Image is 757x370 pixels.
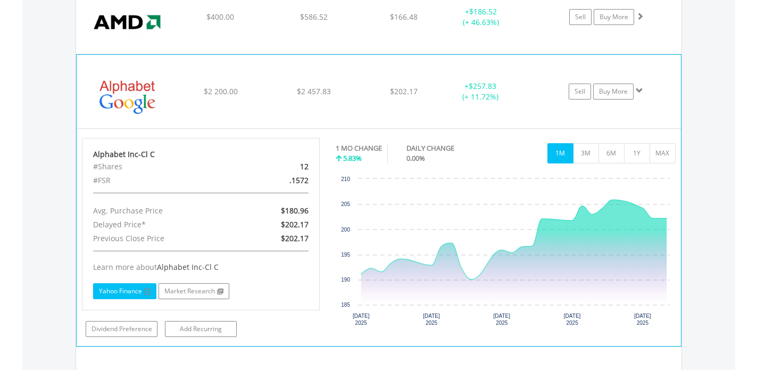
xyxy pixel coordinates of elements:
button: MAX [650,143,676,163]
div: #FSR [85,174,239,187]
div: Delayed Price* [85,218,239,232]
text: [DATE] 2025 [423,313,440,326]
div: Previous Close Price [85,232,239,245]
div: 12 [239,160,317,174]
button: 1Y [624,143,650,163]
div: Learn more about [93,262,309,273]
div: 1 MO CHANGE [336,143,382,153]
a: Add Recurring [165,321,237,337]
span: 0.00% [406,153,425,163]
text: 205 [341,201,350,207]
text: [DATE] 2025 [353,313,370,326]
span: $2 200.00 [204,86,238,96]
text: 185 [341,302,350,308]
div: + (+ 11.72%) [440,81,520,102]
div: Chart. Highcharts interactive chart. [336,174,676,333]
a: Sell [569,9,592,25]
div: #Shares [85,160,239,174]
span: $180.96 [281,205,309,216]
text: 190 [341,277,350,283]
span: $202.17 [281,233,309,243]
button: 3M [573,143,599,163]
span: $257.83 [469,81,496,91]
span: 5.83% [343,153,362,163]
div: Avg. Purchase Price [85,204,239,218]
text: 200 [341,227,350,233]
a: Buy More [593,84,634,100]
span: $202.17 [281,219,309,229]
span: $186.52 [469,6,497,17]
text: [DATE] 2025 [564,313,581,326]
div: .1572 [239,174,317,187]
div: Alphabet Inc-Cl C [93,149,309,160]
button: 6M [598,143,625,163]
img: EQU.US.GOOG.png [82,68,173,126]
div: + (+ 46.63%) [441,6,521,28]
a: Yahoo Finance [93,283,156,299]
a: Market Research [159,283,229,299]
span: $166.48 [390,12,418,22]
text: [DATE] 2025 [634,313,651,326]
a: Sell [569,84,591,100]
span: Alphabet Inc-Cl C [157,262,219,272]
span: $586.52 [300,12,328,22]
span: $2 457.83 [297,86,331,96]
text: [DATE] 2025 [494,313,511,326]
text: 210 [341,176,350,182]
div: DAILY CHANGE [406,143,492,153]
a: Buy More [594,9,634,25]
a: Dividend Preference [86,321,157,337]
button: 1M [547,143,573,163]
span: $400.00 [206,12,234,22]
svg: Interactive chart [336,174,675,333]
text: 195 [341,252,350,258]
span: $202.17 [390,86,418,96]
